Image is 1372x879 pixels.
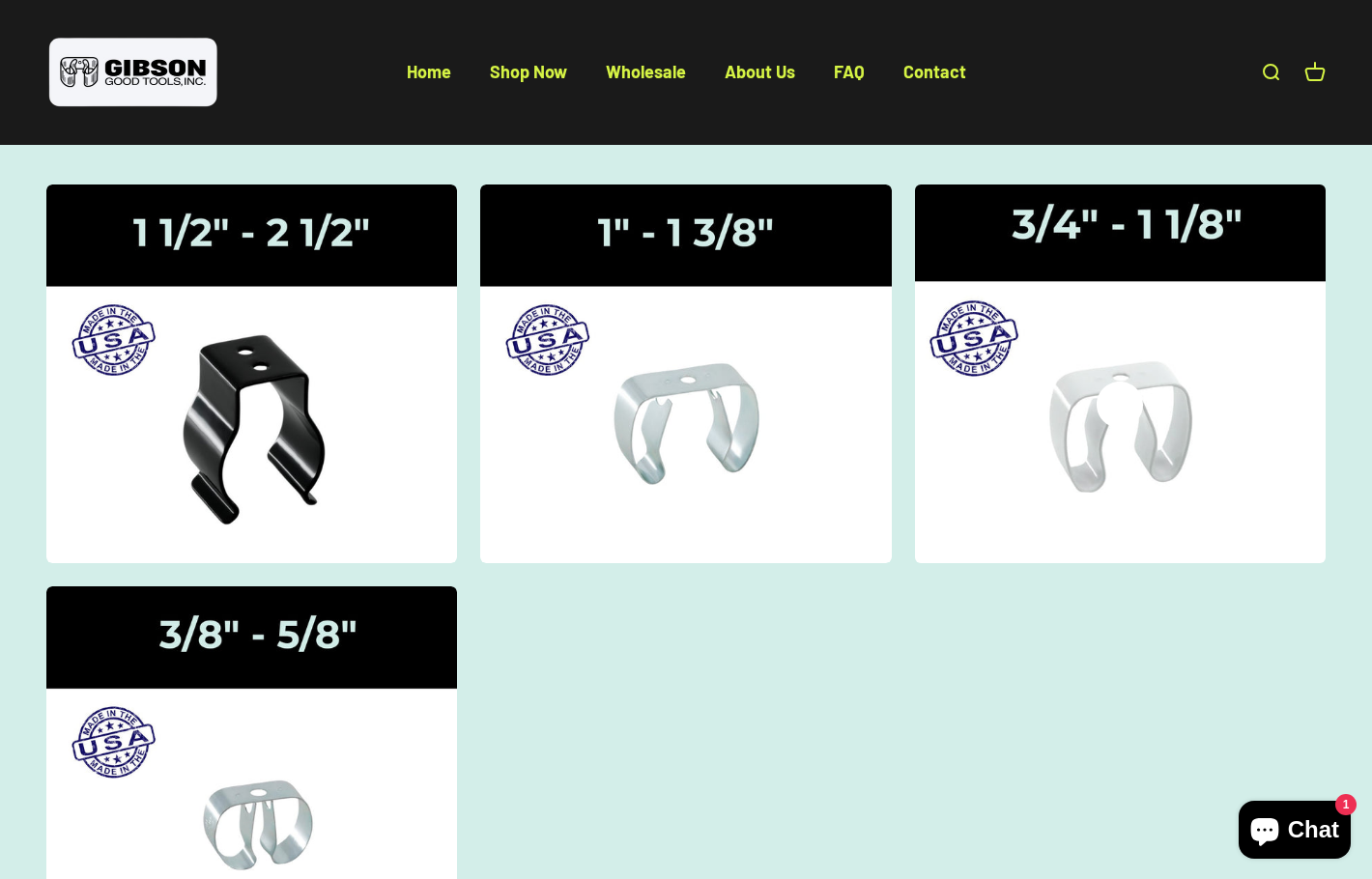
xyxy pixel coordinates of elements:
[1233,801,1357,864] inbox-online-store-chat: Shopify online store chat
[46,184,457,564] img: Gibson gripper clips one and a half inch to two and a half inches
[902,173,1338,575] img: Gripper Clips | 3/4" - 1 1/8"
[480,184,891,564] img: Gripper Clips | 1" - 1 3/8"
[903,61,966,82] a: Contact
[490,61,567,82] a: Shop Now
[606,61,686,82] a: Wholesale
[834,61,865,82] a: FAQ
[915,184,1326,564] a: Gripper Clips | 3/4" - 1 1/8"
[407,61,451,82] a: Home
[725,61,795,82] a: About Us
